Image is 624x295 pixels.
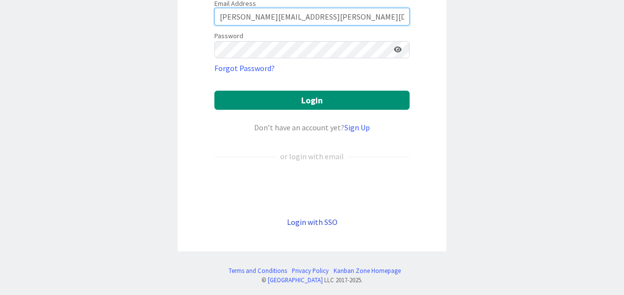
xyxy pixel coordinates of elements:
a: Terms and Conditions [229,266,287,275]
a: Login with SSO [287,217,338,227]
div: © LLC 2017- 2025 . [224,275,401,285]
iframe: Sign in with Google Button [209,178,415,200]
button: Login [214,91,410,110]
div: or login with email [278,150,346,162]
div: Don’t have an account yet? [214,122,410,133]
a: Forgot Password? [214,62,275,74]
a: Sign Up [344,123,370,132]
label: Password [214,31,243,41]
a: Privacy Policy [292,266,329,275]
a: Kanban Zone Homepage [334,266,401,275]
a: [GEOGRAPHIC_DATA] [268,276,323,284]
